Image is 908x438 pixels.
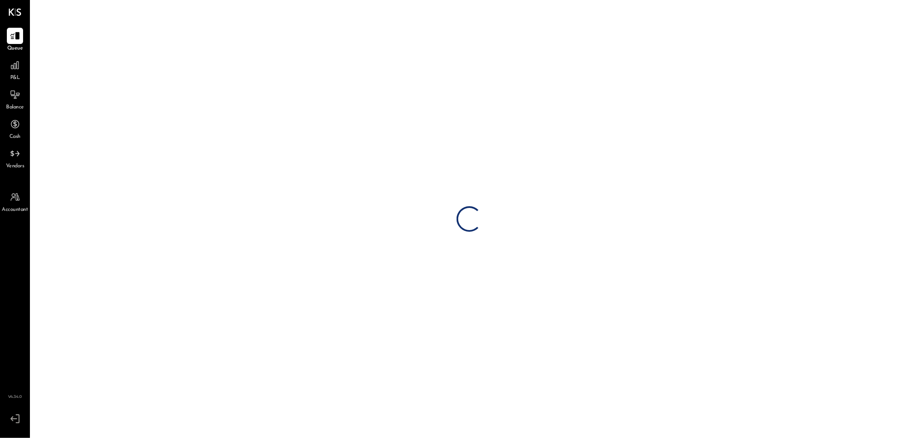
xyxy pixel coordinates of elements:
[0,146,29,170] a: Vendors
[6,104,24,111] span: Balance
[0,57,29,82] a: P&L
[2,206,28,214] span: Accountant
[0,189,29,214] a: Accountant
[0,87,29,111] a: Balance
[9,133,21,141] span: Cash
[0,28,29,53] a: Queue
[10,74,20,82] span: P&L
[7,45,23,53] span: Queue
[6,163,24,170] span: Vendors
[0,116,29,141] a: Cash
